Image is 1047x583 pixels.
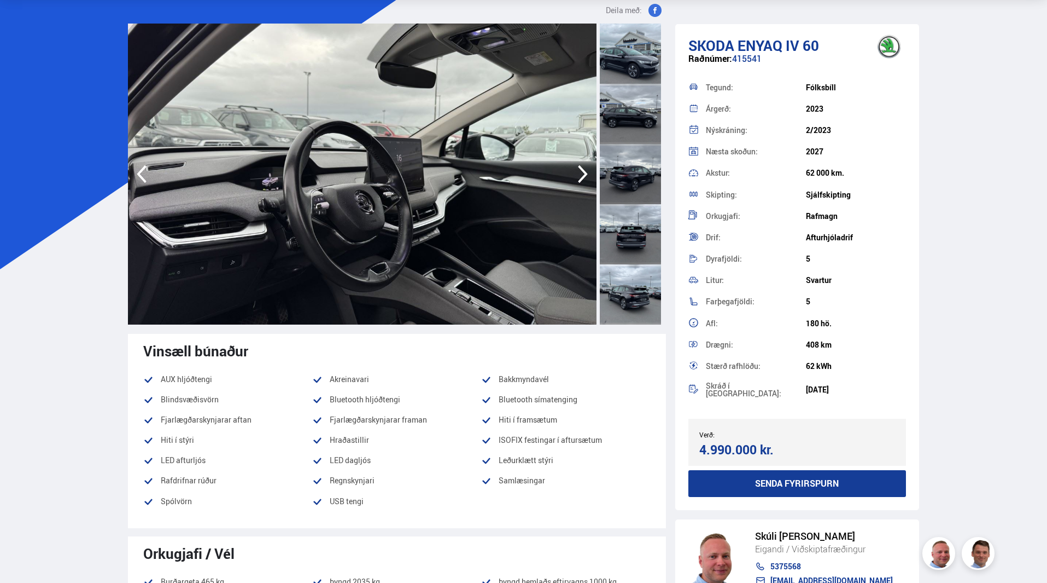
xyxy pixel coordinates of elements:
[312,474,481,487] li: Regnskynjari
[806,297,906,306] div: 5
[143,413,312,426] li: Fjarlægðarskynjarar aftan
[706,169,806,177] div: Akstur:
[481,393,650,406] li: Bluetooth símatenging
[128,24,596,325] img: 3393646.jpeg
[143,373,312,386] li: AUX hljóðtengi
[706,191,806,199] div: Skipting:
[924,539,957,572] img: siFngHWaQ9KaOqBr.png
[312,454,481,467] li: LED dagljós
[806,212,906,221] div: Rafmagn
[806,362,906,371] div: 62 kWh
[312,393,481,406] li: Bluetooth hljóðtengi
[312,413,481,426] li: Fjarlægðarskynjarar framan
[706,320,806,327] div: Afl:
[481,454,650,467] li: Leðurklætt stýri
[481,474,650,487] li: Samlæsingar
[706,382,806,397] div: Skráð í [GEOGRAPHIC_DATA]:
[806,340,906,349] div: 408 km
[143,474,312,487] li: Rafdrifnar rúður
[688,54,906,75] div: 415541
[699,431,797,438] div: Verð:
[143,343,651,359] div: Vinsæll búnaður
[806,276,906,285] div: Svartur
[143,393,312,406] li: Blindsvæðisvörn
[706,105,806,113] div: Árgerð:
[706,362,806,370] div: Stærð rafhlöðu:
[143,454,312,467] li: LED afturljós
[755,530,893,542] div: Skúli [PERSON_NAME]
[706,84,806,91] div: Tegund:
[806,83,906,92] div: Fólksbíll
[806,233,906,242] div: Afturhjóladrif
[706,148,806,155] div: Næsta skoðun:
[963,539,996,572] img: FbJEzSuNWCJXmdc-.webp
[806,385,906,394] div: [DATE]
[806,126,906,135] div: 2/2023
[312,434,481,447] li: Hraðastillir
[806,169,906,177] div: 62 000 km.
[481,373,650,386] li: Bakkmyndavél
[706,234,806,241] div: Drif:
[755,542,893,556] div: Eigandi / Viðskiptafræðingur
[806,319,906,328] div: 180 hö.
[143,545,651,562] div: Orkugjafi / Vél
[601,4,666,17] button: Deila með:
[755,562,893,571] a: 5375568
[481,413,650,426] li: Hiti í framsætum
[706,341,806,349] div: Drægni:
[143,495,312,508] li: Spólvörn
[312,495,481,515] li: USB tengi
[806,191,906,199] div: Sjálfskipting
[806,255,906,263] div: 5
[706,126,806,134] div: Nýskráning:
[688,470,906,497] button: Senda fyrirspurn
[867,30,911,64] img: brand logo
[688,53,732,65] span: Raðnúmer:
[481,434,650,447] li: ISOFIX festingar í aftursætum
[688,36,734,55] span: Skoda
[738,36,819,55] span: Enyaq iV 60
[806,147,906,156] div: 2027
[699,442,794,457] div: 4.990.000 kr.
[143,434,312,447] li: Hiti í stýri
[606,4,642,17] span: Deila með:
[706,276,806,284] div: Litur:
[806,105,906,113] div: 2023
[706,212,806,220] div: Orkugjafi:
[312,373,481,386] li: Akreinavari
[9,4,42,37] button: Opna LiveChat spjallviðmót
[706,255,806,263] div: Dyrafjöldi:
[706,298,806,305] div: Farþegafjöldi:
